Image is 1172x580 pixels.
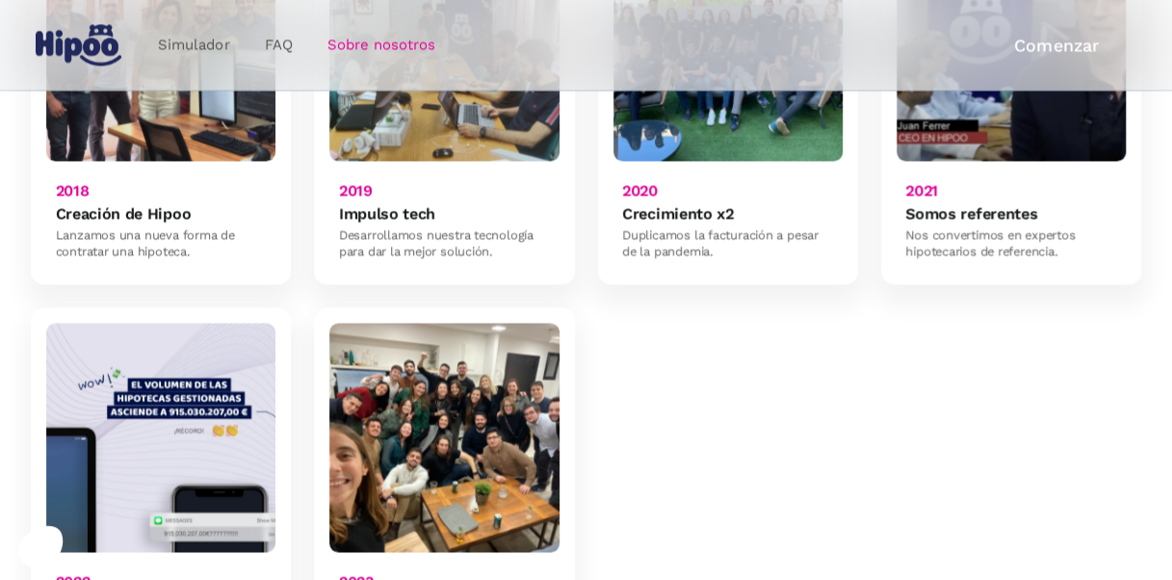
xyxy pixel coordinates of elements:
div: Desarrollamos nuestra tecnología para dar la mejor solución. [339,227,550,259]
div: Nos convertimos en expertos hipotecarios de referencia. [905,227,1116,259]
h6: Creación de Hipoo [56,204,192,223]
a: FAQ [247,27,309,65]
a: Simulador [141,27,247,65]
h6: 2018 [56,181,90,199]
div: Duplicamos la facturación a pesar de la pandemia. [622,227,833,259]
h6: 2019 [339,181,373,199]
a: home [31,17,125,74]
h6: Somos referentes [905,204,1037,223]
a: Comenzar [971,23,1141,68]
div: Lanzamos una nueva forma de contratar una hipoteca. [56,227,267,259]
h6: Impulso tech [339,204,435,223]
a: Sobre nosotros [309,27,452,65]
h6: 2020 [622,181,658,199]
h6: 2021 [905,181,938,199]
h6: Crecimiento x2 [622,204,734,223]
